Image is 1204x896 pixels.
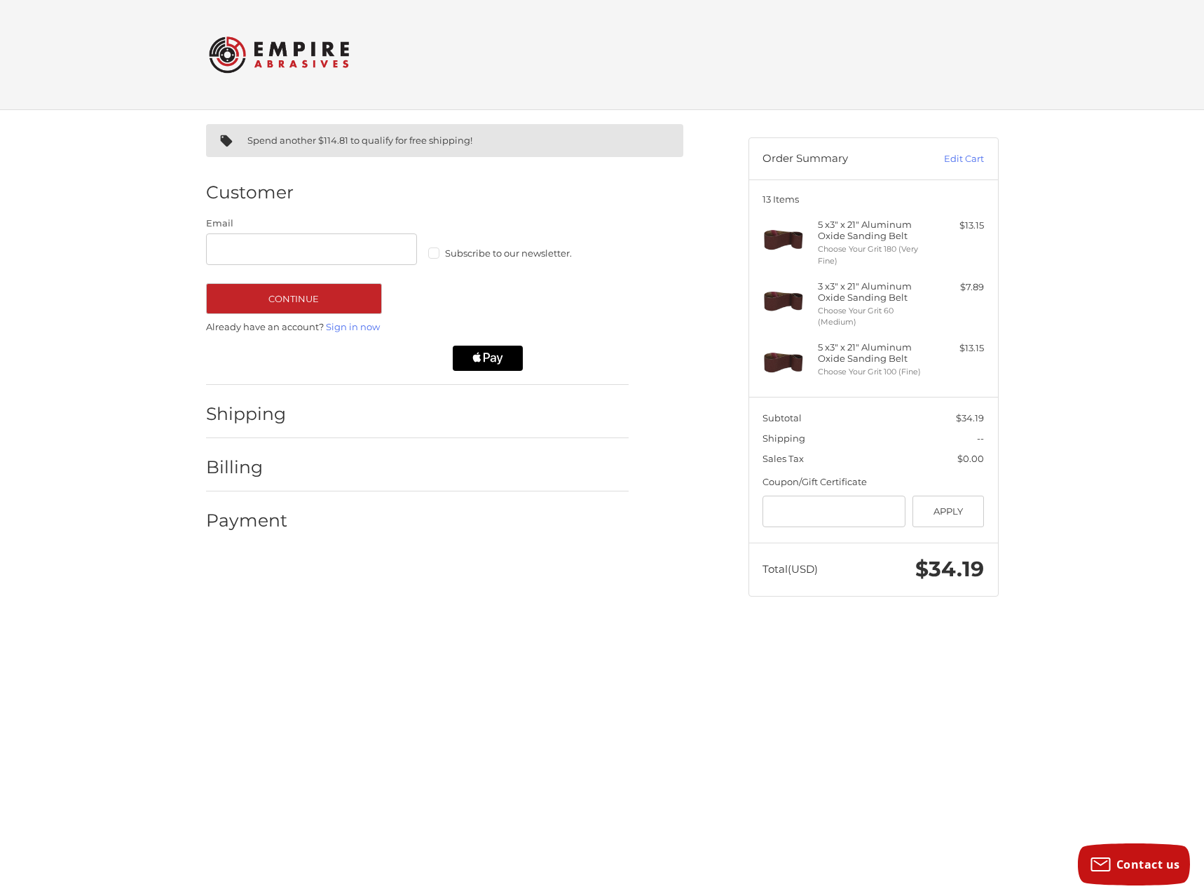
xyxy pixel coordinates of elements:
[206,217,418,231] label: Email
[206,510,288,531] h2: Payment
[762,453,804,464] span: Sales Tax
[206,320,629,334] p: Already have an account?
[1116,857,1180,872] span: Contact us
[818,219,925,242] h4: 5 x 3" x 21" Aluminum Oxide Sanding Belt
[762,433,805,444] span: Shipping
[913,152,984,166] a: Edit Cart
[762,412,802,423] span: Subtotal
[915,556,984,582] span: $34.19
[206,403,288,425] h2: Shipping
[977,433,984,444] span: --
[247,135,472,146] span: Spend another $114.81 to qualify for free shipping!
[445,247,572,259] span: Subscribe to our newsletter.
[956,412,984,423] span: $34.19
[206,182,294,203] h2: Customer
[929,341,984,355] div: $13.15
[326,321,380,332] a: Sign in now
[1078,843,1190,885] button: Contact us
[209,27,349,82] img: Empire Abrasives
[818,366,925,378] li: Choose Your Grit 100 (Fine)
[957,453,984,464] span: $0.00
[201,346,313,371] iframe: PayPal-paypal
[912,496,985,527] button: Apply
[929,219,984,233] div: $13.15
[762,194,984,205] h3: 13 Items
[762,496,905,527] input: Gift Certificate or Coupon Code
[762,475,984,489] div: Coupon/Gift Certificate
[327,346,439,371] iframe: PayPal-paylater
[762,562,818,576] span: Total (USD)
[929,280,984,294] div: $7.89
[818,305,925,328] li: Choose Your Grit 60 (Medium)
[818,243,925,266] li: Choose Your Grit 180 (Very Fine)
[818,280,925,304] h4: 3 x 3" x 21" Aluminum Oxide Sanding Belt
[818,341,925,365] h4: 5 x 3" x 21" Aluminum Oxide Sanding Belt
[762,152,913,166] h3: Order Summary
[206,283,382,314] button: Continue
[206,456,288,478] h2: Billing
